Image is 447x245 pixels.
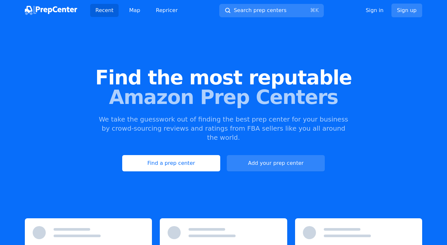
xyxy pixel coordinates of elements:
[366,7,384,14] a: Sign in
[98,115,349,142] p: We take the guesswork out of finding the best prep center for your business by crowd-sourcing rev...
[315,7,319,13] kbd: K
[310,7,315,13] kbd: ⌘
[234,7,286,14] span: Search prep centers
[219,4,324,17] button: Search prep centers⌘K
[25,6,77,15] img: PrepCenter
[124,4,145,17] a: Map
[391,4,422,17] a: Sign up
[122,155,220,171] a: Find a prep center
[227,155,325,171] a: Add your prep center
[10,87,437,107] span: Amazon Prep Centers
[10,68,437,87] span: Find the most reputable
[90,4,119,17] a: Recent
[151,4,183,17] a: Repricer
